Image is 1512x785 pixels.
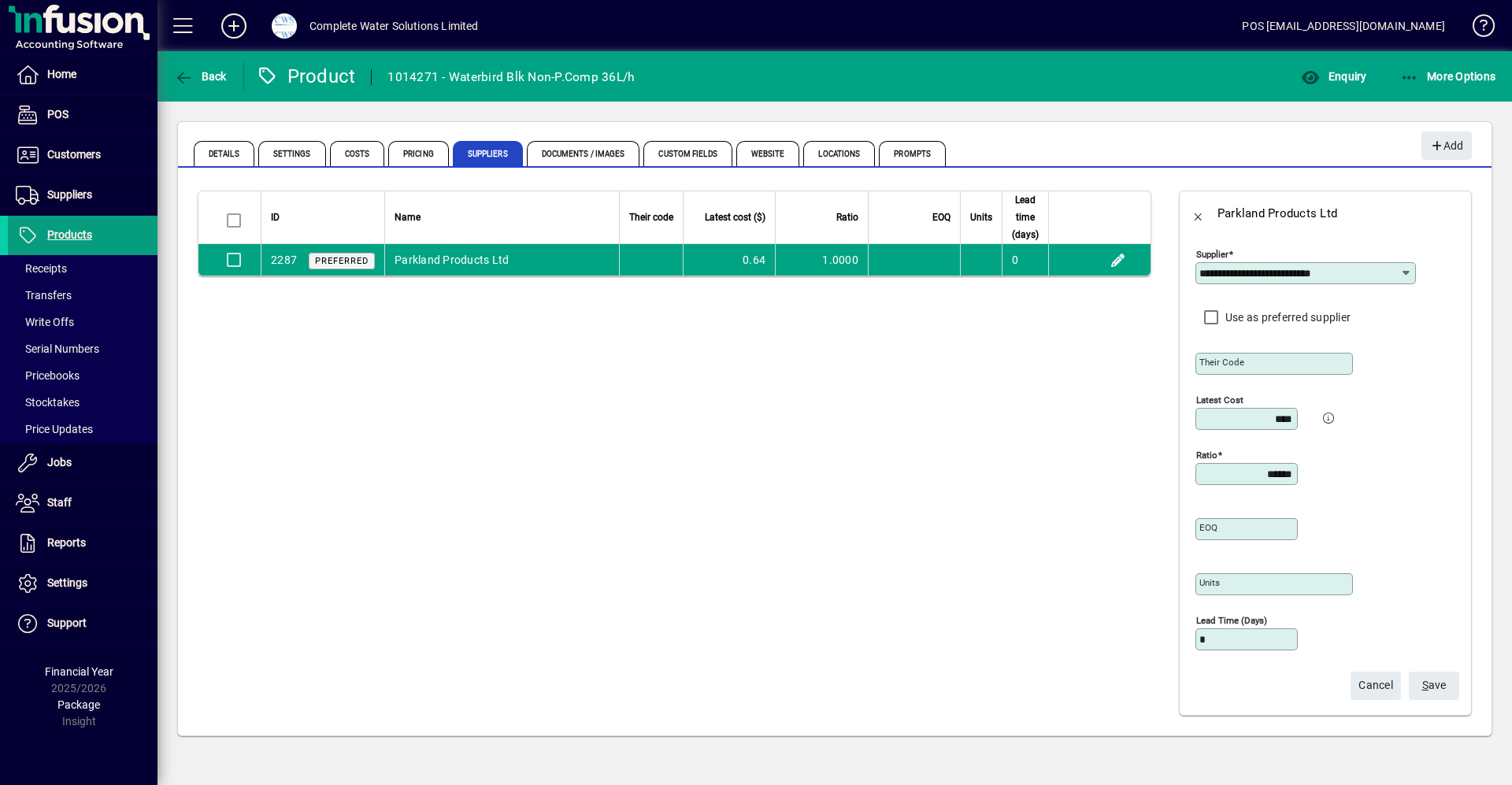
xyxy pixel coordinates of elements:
[271,252,297,268] div: 2287
[1461,3,1492,54] a: Knowledge Base
[388,141,449,166] span: Pricing
[47,617,87,629] span: Support
[256,64,356,89] div: Product
[1002,244,1048,276] td: 0
[1421,131,1472,160] button: Add
[174,70,227,83] span: Back
[8,335,157,362] a: Serial Numbers
[47,496,72,509] span: Staff
[932,209,951,226] span: EOQ
[259,12,309,40] button: Profile
[1199,577,1220,588] mat-label: Units
[1196,249,1228,260] mat-label: Supplier
[47,188,92,201] span: Suppliers
[683,244,775,276] td: 0.64
[1400,70,1496,83] span: More Options
[395,209,421,226] span: Name
[387,65,635,90] div: 1014271 - Waterbird Blk Non-P.Comp 36L/h
[384,244,619,276] td: Parkland Products Ltd
[16,262,67,275] span: Receipts
[1196,615,1267,626] mat-label: Lead time (days)
[8,55,157,94] a: Home
[258,141,326,166] span: Settings
[1196,394,1243,405] mat-label: Latest cost
[8,95,157,135] a: POS
[8,483,157,523] a: Staff
[775,244,868,276] td: 1.0000
[1396,62,1500,91] button: More Options
[8,135,157,175] a: Customers
[45,665,113,678] span: Financial Year
[8,255,157,282] a: Receipts
[1422,672,1447,698] span: ave
[970,209,992,226] span: Units
[8,564,157,603] a: Settings
[47,576,87,589] span: Settings
[16,423,93,435] span: Price Updates
[1429,133,1463,159] span: Add
[1196,450,1217,461] mat-label: Ratio
[736,141,800,166] span: Website
[16,343,99,355] span: Serial Numbers
[271,209,280,226] span: ID
[157,62,244,91] app-page-header-button: Back
[8,416,157,442] a: Price Updates
[309,13,479,39] div: Complete Water Solutions Limited
[1222,309,1351,325] label: Use as preferred supplier
[8,389,157,416] a: Stocktakes
[1180,194,1217,232] button: Back
[8,362,157,389] a: Pricebooks
[1242,13,1445,39] div: POS [EMAIL_ADDRESS][DOMAIN_NAME]
[879,141,946,166] span: Prompts
[47,68,76,80] span: Home
[8,282,157,309] a: Transfers
[1297,62,1370,91] button: Enquiry
[16,289,72,302] span: Transfers
[8,176,157,215] a: Suppliers
[47,536,86,549] span: Reports
[209,12,259,40] button: Add
[47,228,92,241] span: Products
[194,141,254,166] span: Details
[1199,522,1217,533] mat-label: EOQ
[1422,679,1429,691] span: S
[836,209,858,226] span: Ratio
[16,369,80,382] span: Pricebooks
[1358,672,1393,698] span: Cancel
[8,604,157,643] a: Support
[47,148,101,161] span: Customers
[8,309,157,335] a: Write Offs
[1351,672,1401,700] button: Cancel
[330,141,385,166] span: Costs
[47,108,69,120] span: POS
[643,141,732,166] span: Custom Fields
[315,256,369,266] span: Preferred
[8,524,157,563] a: Reports
[527,141,640,166] span: Documents / Images
[16,316,74,328] span: Write Offs
[803,141,875,166] span: Locations
[8,443,157,483] a: Jobs
[16,396,80,409] span: Stocktakes
[629,209,673,226] span: Their code
[1301,70,1366,83] span: Enquiry
[1217,201,1337,226] div: Parkland Products Ltd
[47,456,72,468] span: Jobs
[1409,672,1459,700] button: Save
[1199,357,1244,368] mat-label: Their code
[57,698,100,711] span: Package
[170,62,231,91] button: Back
[705,209,765,226] span: Latest cost ($)
[453,141,523,166] span: Suppliers
[1012,191,1039,243] span: Lead time (days)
